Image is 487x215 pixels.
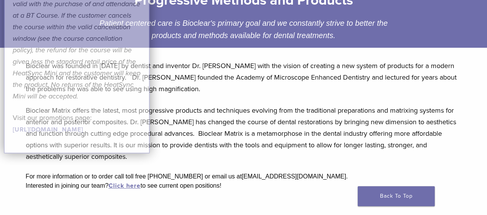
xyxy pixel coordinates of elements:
[109,182,141,190] a: Click here
[26,105,462,162] p: Bioclear Matrix offers the latest, most progressive products and techniques evolving from the tra...
[358,186,435,206] a: Back To Top
[26,172,462,181] div: For more information or to order call toll free [PHONE_NUMBER] or email us at [EMAIL_ADDRESS][DOM...
[26,60,462,95] p: Bioclear was founded in [DATE] by dentist and inventor Dr. [PERSON_NAME] with the vision of creat...
[13,112,141,135] p: Visit our promotions page:
[13,126,83,133] a: [URL][DOMAIN_NAME]
[81,17,406,42] div: Patient centered care is Bioclear's primary goal and we constantly strive to better the products ...
[26,181,462,190] div: Interested in joining our team? to see current open positions!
